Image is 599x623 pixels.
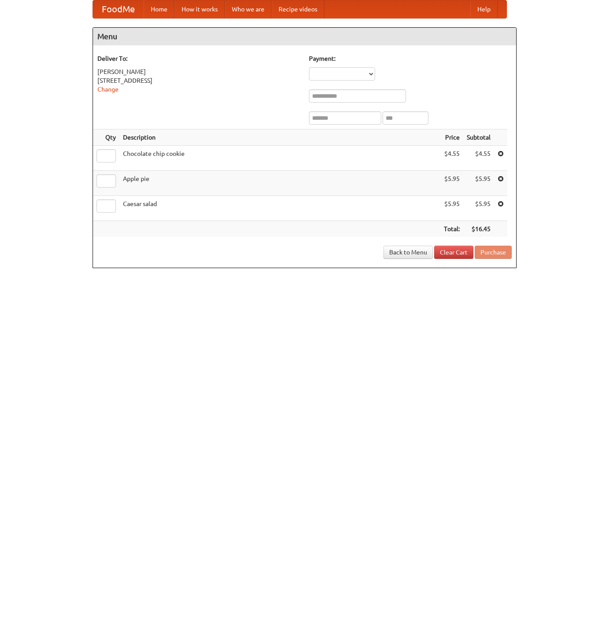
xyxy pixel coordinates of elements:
[463,146,494,171] td: $4.55
[440,129,463,146] th: Price
[463,129,494,146] th: Subtotal
[383,246,433,259] a: Back to Menu
[463,196,494,221] td: $5.95
[119,129,440,146] th: Description
[93,28,516,45] h4: Menu
[93,0,144,18] a: FoodMe
[119,171,440,196] td: Apple pie
[440,171,463,196] td: $5.95
[97,67,300,76] div: [PERSON_NAME]
[97,86,119,93] a: Change
[440,221,463,237] th: Total:
[309,54,512,63] h5: Payment:
[440,196,463,221] td: $5.95
[119,146,440,171] td: Chocolate chip cookie
[97,54,300,63] h5: Deliver To:
[463,221,494,237] th: $16.45
[463,171,494,196] td: $5.95
[475,246,512,259] button: Purchase
[175,0,225,18] a: How it works
[434,246,473,259] a: Clear Cart
[93,129,119,146] th: Qty
[440,146,463,171] td: $4.55
[144,0,175,18] a: Home
[470,0,498,18] a: Help
[119,196,440,221] td: Caesar salad
[97,76,300,85] div: [STREET_ADDRESS]
[272,0,324,18] a: Recipe videos
[225,0,272,18] a: Who we are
